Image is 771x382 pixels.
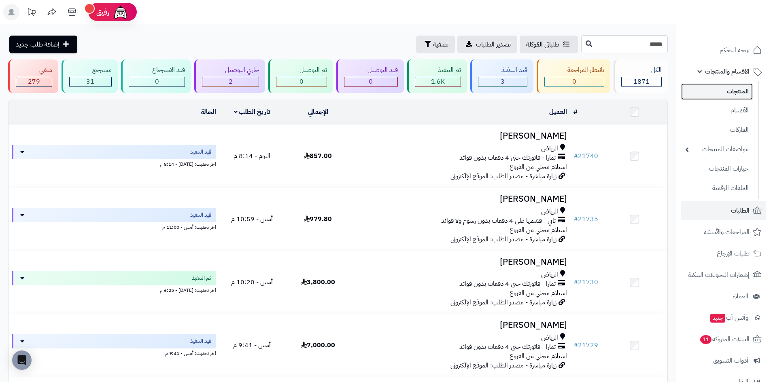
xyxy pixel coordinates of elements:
[301,340,335,350] span: 7,000.00
[231,277,273,287] span: أمس - 10:20 م
[119,59,193,93] a: قيد الاسترجاع 0
[573,107,578,117] a: #
[415,77,461,87] div: 1556
[231,214,273,224] span: أمس - 10:59 م
[501,77,505,87] span: 3
[541,270,558,279] span: الرياض
[201,107,216,117] a: الحالة
[549,107,567,117] a: العميل
[681,141,753,158] a: مواصفات المنتجات
[406,59,469,93] a: تم التنفيذ 1.6K
[415,65,461,75] div: تم التنفيذ
[573,151,578,161] span: #
[202,65,259,75] div: جاري التوصيل
[573,151,598,161] a: #21740
[354,321,567,330] h3: [PERSON_NAME]
[681,222,766,242] a: المراجعات والأسئلة
[716,14,763,31] img: logo-2.png
[16,77,52,87] div: 279
[190,211,211,219] span: قيد التنفيذ
[681,287,766,306] a: العملاء
[450,298,556,307] span: زيارة مباشرة - مصدر الطلب: الموقع الإلكتروني
[457,36,517,53] a: تصدير الطلبات
[416,36,455,53] button: تصفية
[304,151,332,161] span: 857.00
[304,214,332,224] span: 979.80
[129,65,185,75] div: قيد الاسترجاع
[12,285,216,294] div: اخر تحديث: [DATE] - 6:25 م
[699,333,750,345] span: السلات المتروكة
[354,131,567,141] h3: [PERSON_NAME]
[713,355,748,366] span: أدوات التسويق
[572,77,576,87] span: 0
[541,333,558,342] span: الرياض
[69,65,112,75] div: مسترجع
[354,194,567,204] h3: [PERSON_NAME]
[717,248,750,259] span: طلبات الإرجاع
[510,162,567,172] span: استلام محلي من الفروع
[276,77,327,87] div: 0
[681,351,766,370] a: أدوات التسويق
[621,65,662,75] div: الكل
[433,40,448,49] span: تصفية
[733,291,748,302] span: العملاء
[267,59,335,93] a: تم التوصيل 0
[478,65,527,75] div: قيد التنفيذ
[731,205,750,216] span: الطلبات
[369,77,373,87] span: 0
[573,277,598,287] a: #21730
[688,269,750,281] span: إشعارات التحويلات البنكية
[478,77,527,87] div: 3
[308,107,328,117] a: الإجمالي
[681,40,766,60] a: لوحة التحكم
[459,279,556,289] span: تمارا - فاتورتك حتى 4 دفعات بدون فوائد
[299,77,304,87] span: 0
[354,257,567,267] h3: [PERSON_NAME]
[16,65,52,75] div: ملغي
[681,179,753,197] a: الملفات الرقمية
[705,66,750,77] span: الأقسام والمنتجات
[681,102,753,119] a: الأقسام
[510,225,567,235] span: استلام محلي من الفروع
[234,151,270,161] span: اليوم - 8:14 م
[709,312,748,323] span: وآتس آب
[86,77,94,87] span: 31
[9,36,77,53] a: إضافة طلب جديد
[96,7,109,17] span: رفيق
[12,348,216,357] div: اخر تحديث: أمس - 9:41 م
[155,77,159,87] span: 0
[681,201,766,220] a: الطلبات
[459,342,556,352] span: تمارا - فاتورتك حتى 4 دفعات بدون فوائد
[681,308,766,327] a: وآتس آبجديد
[450,171,556,181] span: زيارة مباشرة - مصدر الطلب: الموقع الإلكتروني
[234,107,271,117] a: تاريخ الطلب
[573,214,598,224] a: #21735
[573,340,578,350] span: #
[6,59,60,93] a: ملغي 279
[541,144,558,153] span: الرياض
[344,65,398,75] div: قيد التوصيل
[12,222,216,231] div: اخر تحديث: أمس - 11:00 م
[573,214,578,224] span: #
[704,226,750,238] span: المراجعات والأسئلة
[190,337,211,345] span: قيد التنفيذ
[431,77,445,87] span: 1.6K
[12,350,32,370] div: Open Intercom Messenger
[190,148,211,156] span: قيد التنفيذ
[335,59,406,93] a: قيد التوصيل 0
[541,207,558,216] span: الرياض
[545,77,604,87] div: 0
[12,159,216,168] div: اخر تحديث: [DATE] - 8:14 م
[202,77,259,87] div: 2
[510,288,567,298] span: استلام محلي من الفروع
[469,59,535,93] a: قيد التنفيذ 3
[544,65,605,75] div: بانتظار المراجعة
[476,40,511,49] span: تصدير الطلبات
[510,351,567,361] span: استلام محلي من الفروع
[450,234,556,244] span: زيارة مباشرة - مصدر الطلب: الموقع الإلكتروني
[710,314,725,323] span: جديد
[233,340,271,350] span: أمس - 9:41 م
[633,77,650,87] span: 1871
[21,4,42,22] a: تحديثات المنصة
[573,277,578,287] span: #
